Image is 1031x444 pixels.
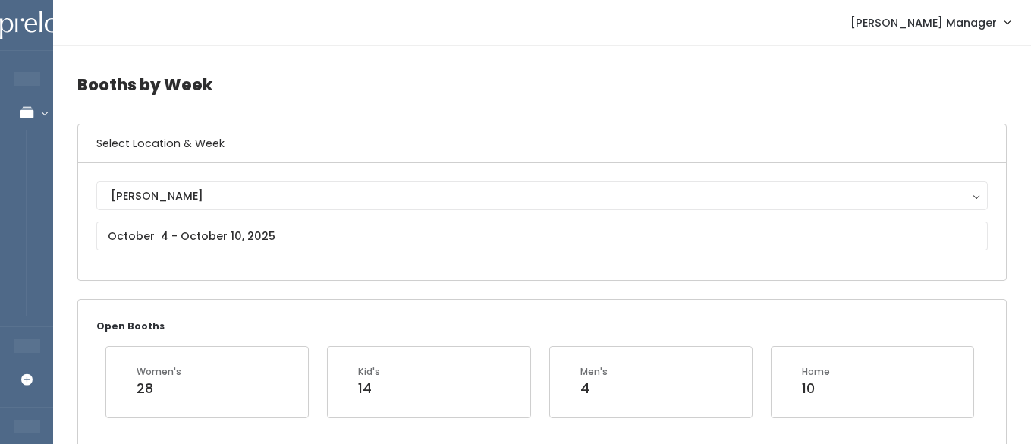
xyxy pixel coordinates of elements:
[802,365,830,379] div: Home
[77,64,1007,105] h4: Booths by Week
[580,379,608,398] div: 4
[850,14,997,31] span: [PERSON_NAME] Manager
[96,320,165,332] small: Open Booths
[96,181,988,210] button: [PERSON_NAME]
[802,379,830,398] div: 10
[137,365,181,379] div: Women's
[580,365,608,379] div: Men's
[358,365,380,379] div: Kid's
[78,124,1006,163] h6: Select Location & Week
[358,379,380,398] div: 14
[137,379,181,398] div: 28
[96,222,988,250] input: October 4 - October 10, 2025
[835,6,1025,39] a: [PERSON_NAME] Manager
[111,187,973,204] div: [PERSON_NAME]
